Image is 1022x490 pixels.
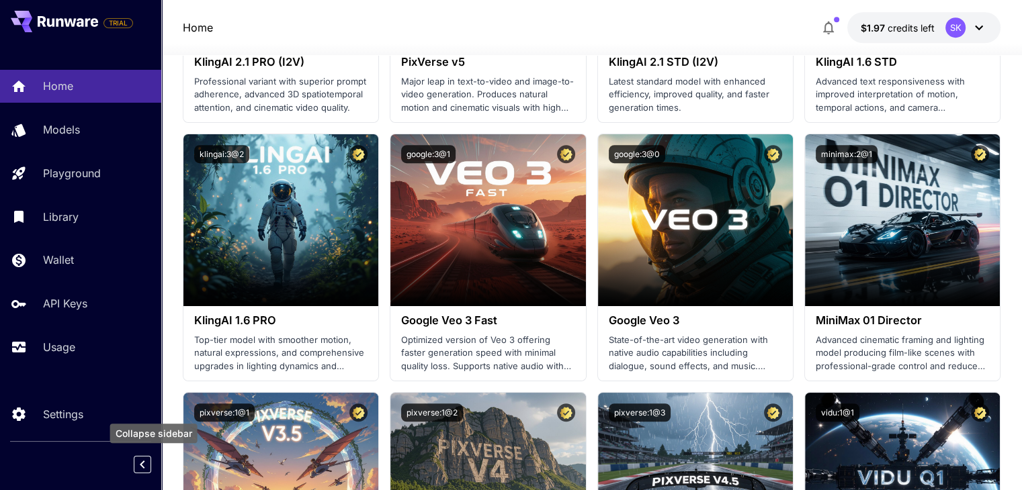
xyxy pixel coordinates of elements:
[971,145,989,163] button: Certified Model – Vetted for best performance and includes a commercial license.
[557,403,575,422] button: Certified Model – Vetted for best performance and includes a commercial license.
[183,19,213,36] nav: breadcrumb
[110,424,198,443] div: Collapse sidebar
[816,314,989,327] h3: MiniMax 01 Director
[43,78,73,94] p: Home
[805,134,1000,306] img: alt
[349,403,368,422] button: Certified Model – Vetted for best performance and includes a commercial license.
[401,314,574,327] h3: Google Veo 3 Fast
[401,75,574,115] p: Major leap in text-to-video and image-to-video generation. Produces natural motion and cinematic ...
[816,403,859,422] button: vidu:1@1
[43,165,101,181] p: Playground
[349,145,368,163] button: Certified Model – Vetted for best performance and includes a commercial license.
[43,339,75,355] p: Usage
[598,134,793,306] img: alt
[43,209,79,225] p: Library
[861,22,888,34] span: $1.97
[764,403,782,422] button: Certified Model – Vetted for best performance and includes a commercial license.
[557,145,575,163] button: Certified Model – Vetted for best performance and includes a commercial license.
[609,403,671,422] button: pixverse:1@3
[103,15,133,31] span: Add your payment card to enable full platform functionality.
[104,18,132,28] span: TRIAL
[861,21,935,35] div: $1.9682
[847,12,1000,43] button: $1.9682SK
[194,334,368,373] p: Top-tier model with smoother motion, natural expressions, and comprehensive upgrades in lighting ...
[816,75,989,115] p: Advanced text responsiveness with improved interpretation of motion, temporal actions, and camera...
[43,406,83,422] p: Settings
[609,314,782,327] h3: Google Veo 3
[194,403,255,422] button: pixverse:1@1
[401,403,463,422] button: pixverse:1@2
[971,403,989,422] button: Certified Model – Vetted for best performance and includes a commercial license.
[888,22,935,34] span: credits left
[945,17,966,38] div: SK
[194,75,368,115] p: Professional variant with superior prompt adherence, advanced 3D spatiotemporal attention, and ci...
[43,121,80,138] p: Models
[609,145,665,163] button: google:3@0
[144,452,161,477] div: Collapse sidebar
[401,56,574,68] h3: PixVerse v5
[183,19,213,36] a: Home
[401,145,456,163] button: google:3@1
[816,145,878,163] button: minimax:2@1
[401,334,574,373] p: Optimized version of Veo 3 offering faster generation speed with minimal quality loss. Supports n...
[816,334,989,373] p: Advanced cinematic framing and lighting model producing film-like scenes with professional-grade ...
[816,56,989,68] h3: KlingAI 1.6 STD
[194,145,249,163] button: klingai:3@2
[43,252,74,268] p: Wallet
[183,134,378,306] img: alt
[43,295,87,311] p: API Keys
[194,314,368,327] h3: KlingAI 1.6 PRO
[609,75,782,115] p: Latest standard model with enhanced efficiency, improved quality, and faster generation times.
[134,456,151,473] button: Collapse sidebar
[764,145,782,163] button: Certified Model – Vetted for best performance and includes a commercial license.
[609,334,782,373] p: State-of-the-art video generation with native audio capabilities including dialogue, sound effect...
[194,56,368,68] h3: KlingAI 2.1 PRO (I2V)
[390,134,585,306] img: alt
[609,56,782,68] h3: KlingAI 2.1 STD (I2V)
